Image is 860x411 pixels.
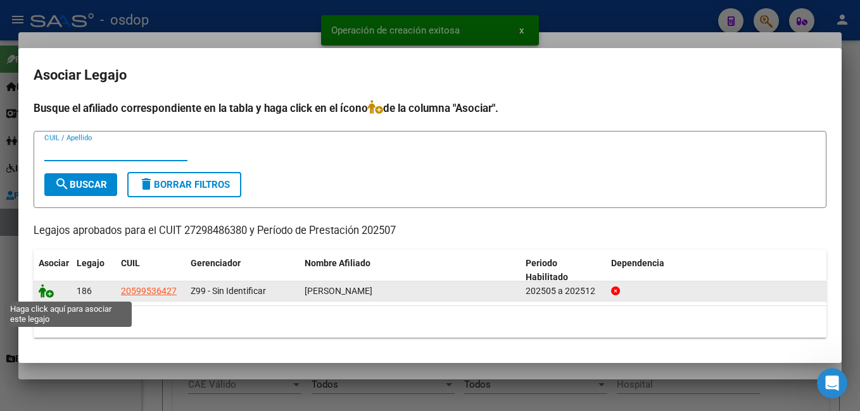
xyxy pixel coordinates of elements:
[191,258,241,268] span: Gerenciador
[34,63,826,87] h2: Asociar Legajo
[817,368,847,398] iframe: Intercom live chat
[34,306,826,338] div: 1 registros
[191,286,266,296] span: Z99 - Sin Identificar
[54,179,107,190] span: Buscar
[54,176,70,192] mat-icon: search
[127,172,241,197] button: Borrar Filtros
[606,250,827,291] datatable-header-cell: Dependencia
[521,250,606,291] datatable-header-cell: Periodo Habilitado
[305,258,370,268] span: Nombre Afiliado
[611,258,664,268] span: Dependencia
[526,258,568,283] span: Periodo Habilitado
[116,250,186,291] datatable-header-cell: CUIL
[526,284,601,298] div: 202505 a 202512
[139,176,154,192] mat-icon: delete
[39,258,69,268] span: Asociar
[72,250,116,291] datatable-header-cell: Legajo
[305,286,372,296] span: ORTIZ SALVADOR
[34,223,826,239] p: Legajos aprobados para el CUIT 27298486380 y Período de Prestación 202507
[186,250,300,291] datatable-header-cell: Gerenciador
[77,286,92,296] span: 186
[300,250,521,291] datatable-header-cell: Nombre Afiliado
[34,100,826,116] h4: Busque el afiliado correspondiente en la tabla y haga click en el ícono de la columna "Asociar".
[139,179,230,190] span: Borrar Filtros
[121,286,177,296] span: 20599536427
[77,258,104,268] span: Legajo
[34,250,72,291] datatable-header-cell: Asociar
[44,173,117,196] button: Buscar
[121,258,140,268] span: CUIL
